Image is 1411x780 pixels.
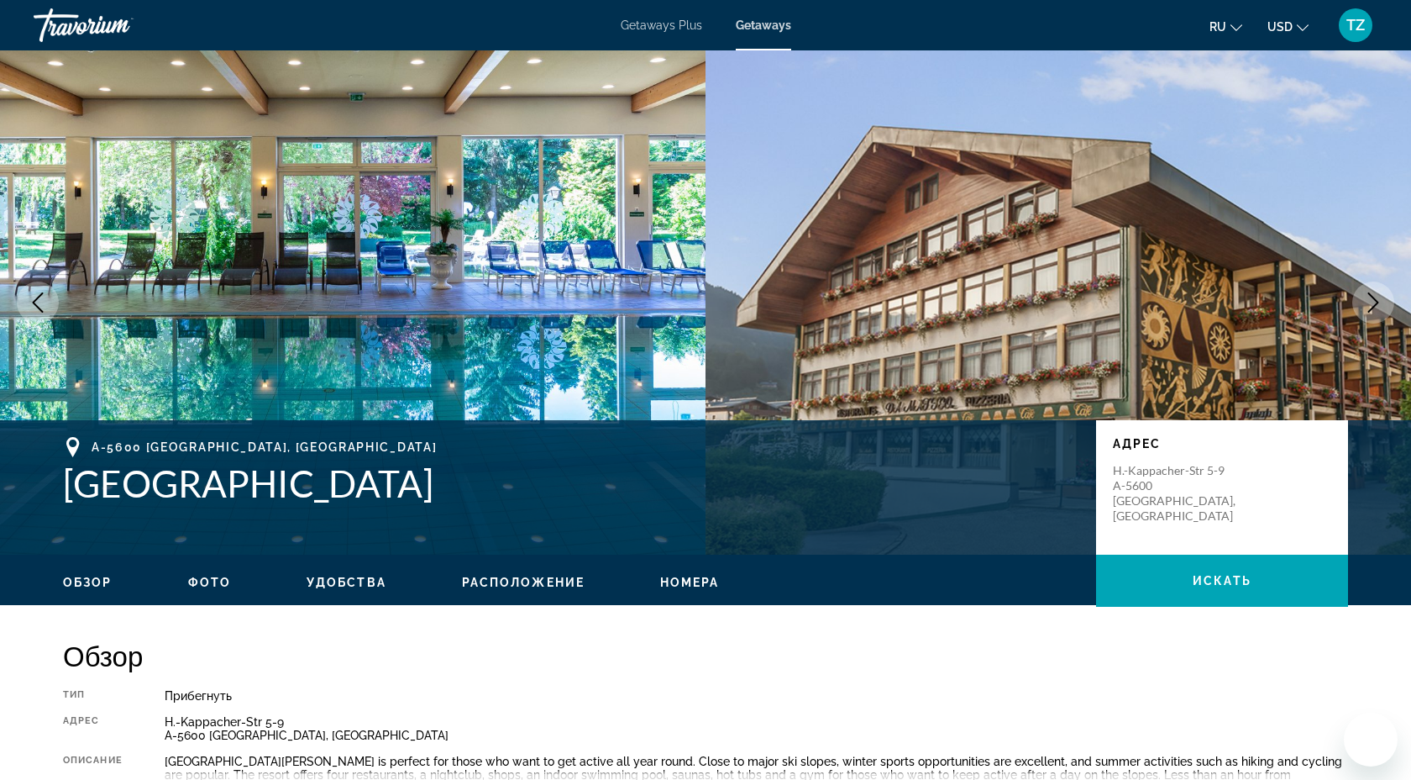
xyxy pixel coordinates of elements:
[462,576,585,589] span: Расположение
[1113,463,1247,524] p: H.-Kappacher-Str 5-9 A-5600 [GEOGRAPHIC_DATA], [GEOGRAPHIC_DATA]
[63,576,113,589] span: Обзор
[1344,713,1398,767] iframe: Кнопка запуска окна обмена сообщениями
[165,689,1348,703] div: Прибегнуть
[1096,555,1348,607] button: искать
[736,18,791,32] a: Getaways
[660,575,720,590] button: Номера
[307,576,386,589] span: Удобства
[1267,20,1293,34] span: USD
[165,715,1348,742] div: H.-Kappacher-Str 5-9 A-5600 [GEOGRAPHIC_DATA], [GEOGRAPHIC_DATA]
[188,576,231,589] span: Фото
[63,639,1348,672] h2: Обзор
[307,575,386,590] button: Удобства
[1209,20,1226,34] span: ru
[63,715,123,742] div: Адрес
[1193,574,1251,588] span: искать
[1113,437,1331,451] p: Адрес
[63,689,123,703] div: Тип
[1352,282,1394,324] button: Next image
[63,461,1079,505] h1: [GEOGRAPHIC_DATA]
[621,18,702,32] a: Getaways Plus
[1267,14,1309,39] button: Change currency
[1346,17,1365,34] span: TZ
[92,440,437,454] span: A-5600 [GEOGRAPHIC_DATA], [GEOGRAPHIC_DATA]
[17,282,59,324] button: Previous image
[34,3,202,47] a: Travorium
[63,575,113,590] button: Обзор
[660,576,720,589] span: Номера
[188,575,231,590] button: Фото
[462,575,585,590] button: Расположение
[1334,8,1377,43] button: User Menu
[1209,14,1242,39] button: Change language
